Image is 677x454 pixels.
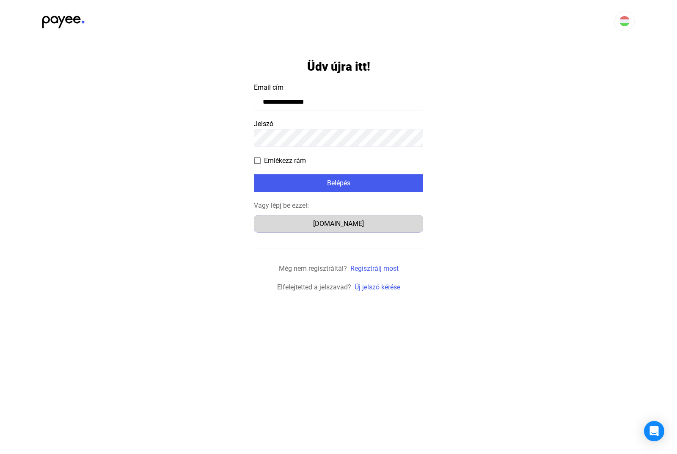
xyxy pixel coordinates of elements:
[307,59,370,74] h1: Üdv újra itt!
[254,174,423,192] button: Belépés
[277,283,351,291] span: Elfelejtetted a jelszavad?
[355,283,400,291] a: Új jelszó kérése
[264,156,306,166] span: Emlékezz rám
[256,178,421,188] div: Belépés
[254,120,273,128] span: Jelszó
[42,11,85,28] img: black-payee-blue-dot.svg
[257,219,420,229] div: [DOMAIN_NAME]
[619,16,630,26] img: HU
[614,11,635,31] button: HU
[254,83,283,91] span: Email cím
[254,215,423,233] button: [DOMAIN_NAME]
[254,220,423,228] a: [DOMAIN_NAME]
[279,264,347,272] span: Még nem regisztráltál?
[254,201,423,211] div: Vagy lépj be ezzel:
[350,264,399,272] a: Regisztrálj most
[644,421,664,441] div: Open Intercom Messenger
